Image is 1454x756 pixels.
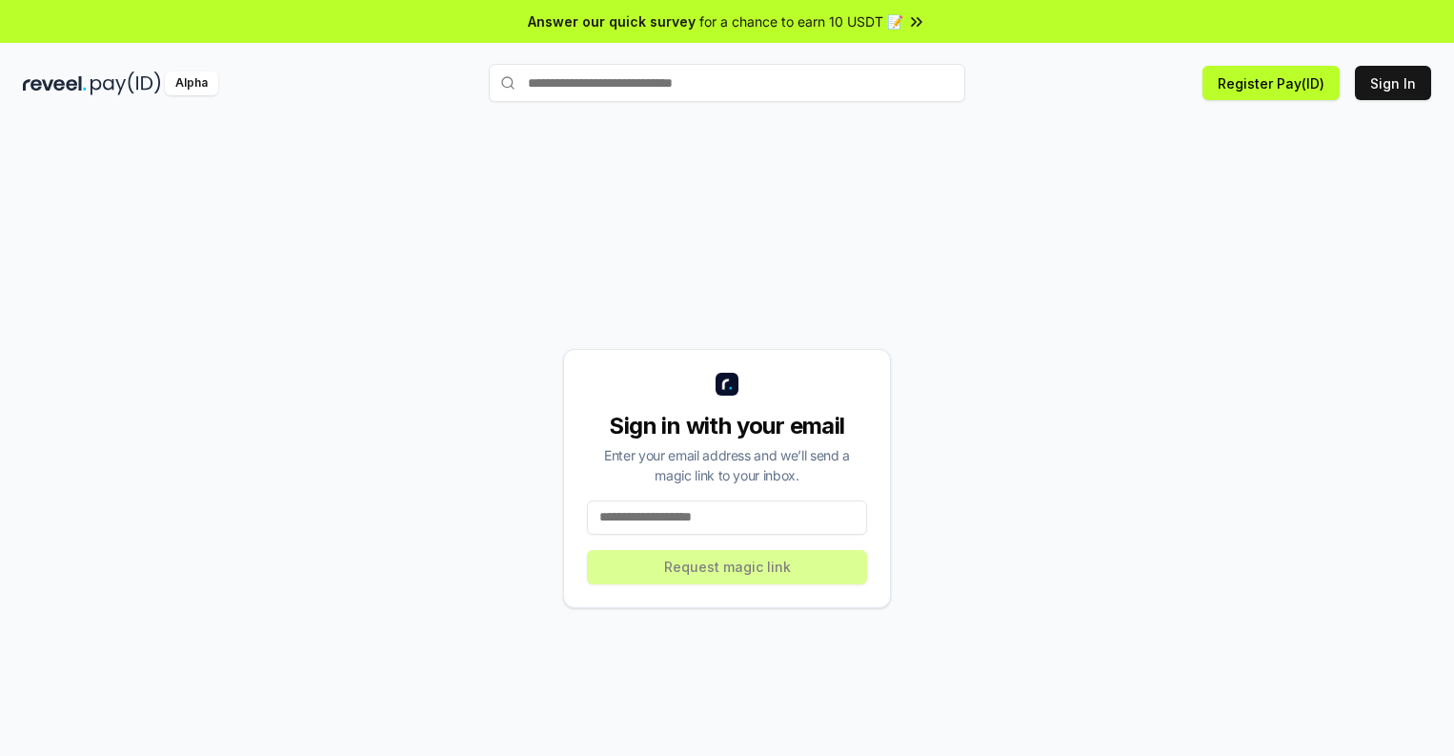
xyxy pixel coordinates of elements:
img: reveel_dark [23,72,87,95]
img: pay_id [91,72,161,95]
div: Alpha [165,72,218,95]
div: Sign in with your email [587,411,867,441]
button: Register Pay(ID) [1202,66,1340,100]
span: for a chance to earn 10 USDT 📝 [699,11,903,31]
div: Enter your email address and we’ll send a magic link to your inbox. [587,445,867,485]
img: logo_small [716,373,738,396]
span: Answer our quick survey [528,11,696,31]
button: Sign In [1355,66,1431,100]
